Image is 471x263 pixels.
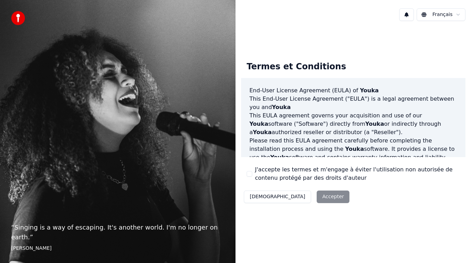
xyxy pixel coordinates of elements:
[11,223,224,242] p: “ Singing is a way of escaping. It's another world. I'm no longer on earth. ”
[255,165,460,182] label: J'accepte les termes et m'engage à éviter l'utilisation non autorisée de contenu protégé par des ...
[11,11,25,25] img: youka
[253,129,272,136] span: Youka
[272,104,291,110] span: Youka
[249,95,457,111] p: This End-User License Agreement ("EULA") is a legal agreement between you and
[249,86,457,95] h3: End-User License Agreement (EULA) of
[249,111,457,137] p: This EULA agreement governs your acquisition and use of our software ("Software") directly from o...
[241,56,352,78] div: Termes et Conditions
[270,154,289,161] span: Youka
[365,121,384,127] span: Youka
[345,146,364,152] span: Youka
[244,191,311,203] button: [DEMOGRAPHIC_DATA]
[249,121,268,127] span: Youka
[360,87,379,94] span: Youka
[249,137,457,170] p: Please read this EULA agreement carefully before completing the installation process and using th...
[11,245,224,252] footer: [PERSON_NAME]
